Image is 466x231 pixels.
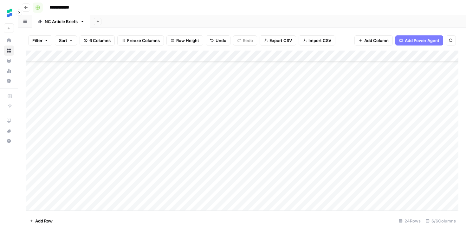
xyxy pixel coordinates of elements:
[260,35,296,46] button: Export CSV
[117,35,164,46] button: Freeze Columns
[269,37,292,44] span: Export CSV
[364,37,389,44] span: Add Column
[206,35,230,46] button: Undo
[166,35,203,46] button: Row Height
[32,15,90,28] a: NC Article Briefs
[127,37,160,44] span: Freeze Columns
[59,37,67,44] span: Sort
[26,216,56,226] button: Add Row
[4,35,14,46] a: Home
[176,37,199,44] span: Row Height
[216,37,226,44] span: Undo
[32,37,42,44] span: Filter
[243,37,253,44] span: Redo
[395,35,443,46] button: Add Power Agent
[405,37,439,44] span: Add Power Agent
[4,66,14,76] a: Usage
[233,35,257,46] button: Redo
[4,7,15,19] img: Ten Speed Logo
[308,37,331,44] span: Import CSV
[28,35,52,46] button: Filter
[4,126,14,136] button: What's new?
[354,35,393,46] button: Add Column
[55,35,77,46] button: Sort
[80,35,115,46] button: 6 Columns
[396,216,423,226] div: 24 Rows
[4,46,14,56] a: Browse
[4,76,14,86] a: Settings
[4,136,14,146] button: Help + Support
[4,116,14,126] a: AirOps Academy
[4,56,14,66] a: Your Data
[423,216,458,226] div: 6/6 Columns
[299,35,335,46] button: Import CSV
[45,18,78,25] div: NC Article Briefs
[35,218,53,224] span: Add Row
[89,37,111,44] span: 6 Columns
[4,5,14,21] button: Workspace: Ten Speed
